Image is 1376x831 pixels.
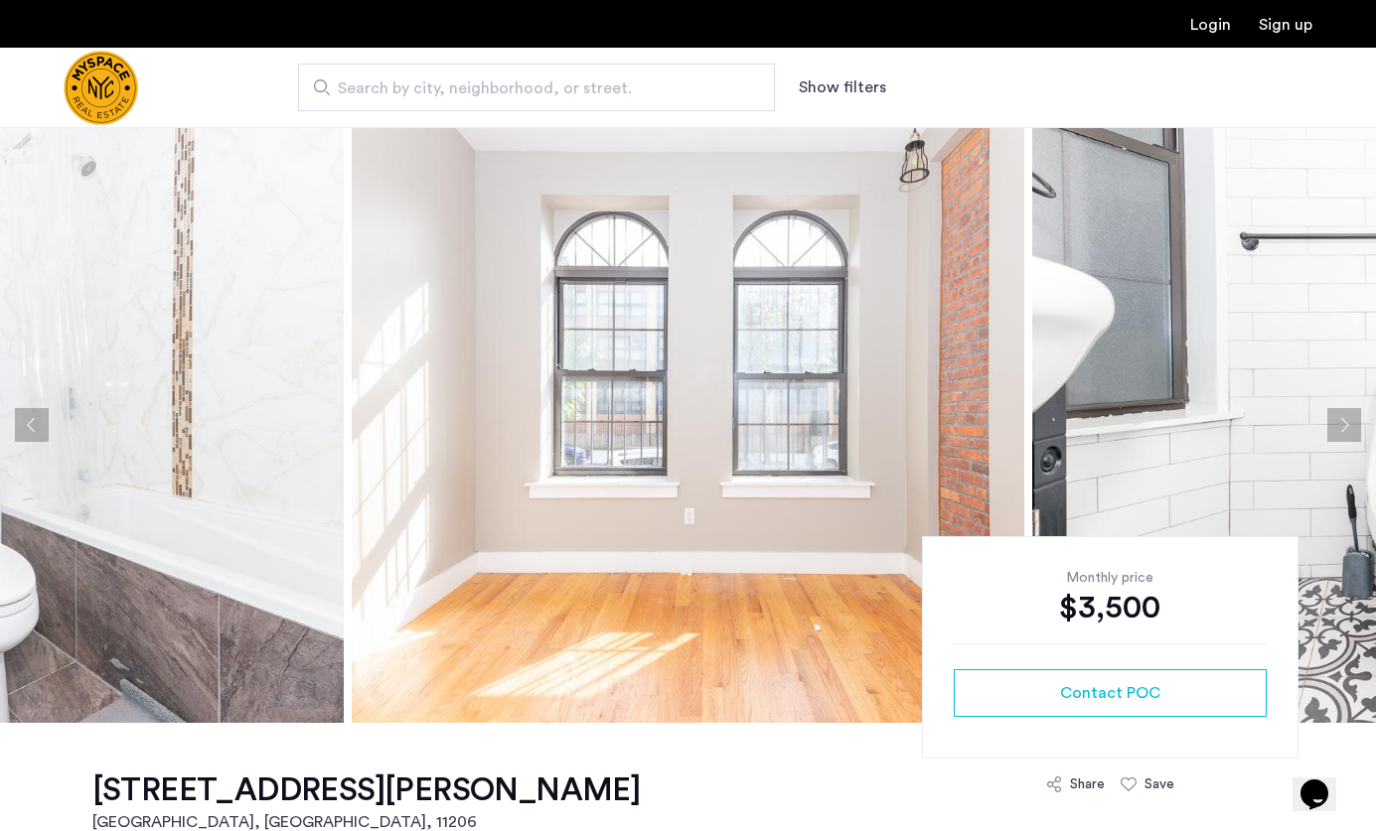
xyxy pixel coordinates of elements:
[64,51,138,125] img: logo
[954,669,1267,717] button: button
[1145,774,1174,794] div: Save
[64,51,138,125] a: Cazamio Logo
[92,770,641,810] h1: [STREET_ADDRESS][PERSON_NAME]
[1259,17,1312,33] a: Registration
[15,408,49,442] button: Previous apartment
[954,568,1267,588] div: Monthly price
[298,64,775,111] input: Apartment Search
[1327,408,1361,442] button: Next apartment
[352,127,1024,723] img: apartment
[954,588,1267,627] div: $3,500
[1070,774,1105,794] div: Share
[1293,752,1356,811] iframe: chat widget
[1190,17,1231,33] a: Login
[1060,681,1160,705] span: Contact POC
[799,75,886,99] button: Show or hide filters
[338,76,719,100] span: Search by city, neighborhood, or street.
